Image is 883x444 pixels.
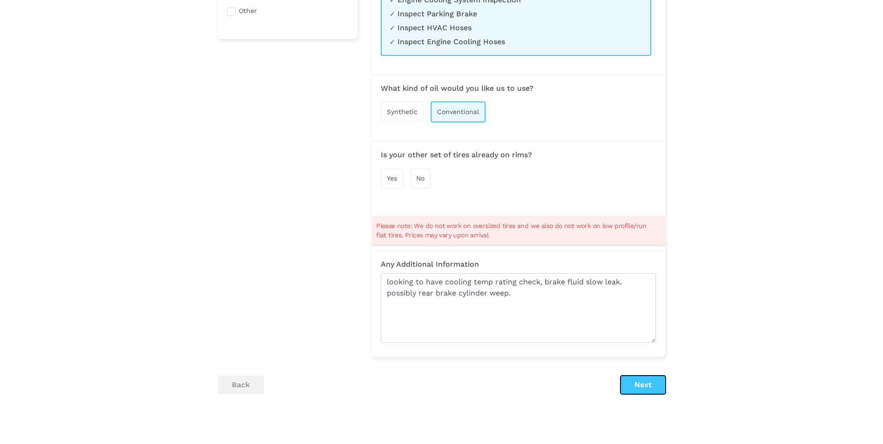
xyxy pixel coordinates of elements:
span: Please note: We do not work on oversized tires and we also do not work on low profile/run flat ti... [376,221,649,240]
li: Inspect Parking Brake [390,9,633,19]
li: Inspect HVAC Hoses [390,23,633,33]
h3: Is your other set of tires already on rims? [381,151,656,159]
span: No [416,175,425,182]
li: Inspect Engine Cooling Hoses [390,37,633,47]
h3: What kind of oil would you like us to use? [381,84,656,93]
button: back [218,376,264,394]
span: Yes [387,175,397,182]
span: Conventional [437,108,479,115]
button: Next [620,376,666,394]
span: Synthetic [387,108,418,115]
h3: Any Additional Information [381,260,656,269]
